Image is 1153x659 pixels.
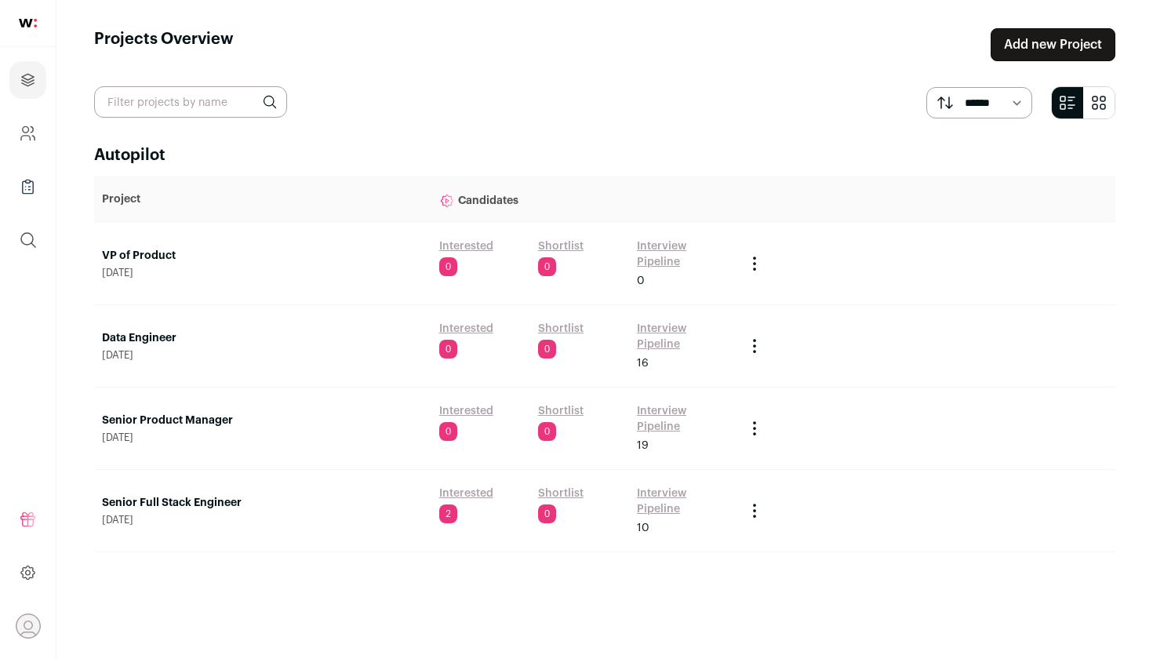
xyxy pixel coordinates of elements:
a: Company and ATS Settings [9,115,46,152]
span: 0 [439,422,457,441]
a: Interested [439,403,493,419]
h2: Autopilot [94,144,1115,166]
a: Interested [439,238,493,254]
p: Candidates [439,184,730,215]
img: wellfound-shorthand-0d5821cbd27db2630d0214b213865d53afaa358527fdda9d0ea32b1df1b89c2c.svg [19,19,37,27]
span: 2 [439,504,457,523]
span: 0 [538,340,556,359]
a: Shortlist [538,403,584,419]
span: 16 [637,355,649,371]
button: Project Actions [745,419,764,438]
a: Company Lists [9,168,46,206]
a: Interested [439,486,493,501]
button: Project Actions [745,501,764,520]
a: Projects [9,61,46,99]
a: Interview Pipeline [637,321,729,352]
a: VP of Product [102,248,424,264]
span: 0 [637,273,645,289]
a: Interview Pipeline [637,486,729,517]
span: [DATE] [102,431,424,444]
span: 0 [439,257,457,276]
a: Add new Project [991,28,1115,61]
a: Shortlist [538,321,584,337]
a: Shortlist [538,238,584,254]
button: Project Actions [745,254,764,273]
span: [DATE] [102,349,424,362]
span: 19 [637,438,649,453]
a: Data Engineer [102,330,424,346]
span: 0 [538,257,556,276]
a: Senior Product Manager [102,413,424,428]
button: Open dropdown [16,613,41,639]
span: 0 [439,340,457,359]
h1: Projects Overview [94,28,234,61]
span: [DATE] [102,514,424,526]
span: 10 [637,520,649,536]
p: Project [102,191,424,207]
span: 0 [538,504,556,523]
button: Project Actions [745,337,764,355]
a: Senior Full Stack Engineer [102,495,424,511]
a: Interview Pipeline [637,238,729,270]
span: [DATE] [102,267,424,279]
a: Shortlist [538,486,584,501]
input: Filter projects by name [94,86,287,118]
a: Interested [439,321,493,337]
span: 0 [538,422,556,441]
a: Interview Pipeline [637,403,729,435]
